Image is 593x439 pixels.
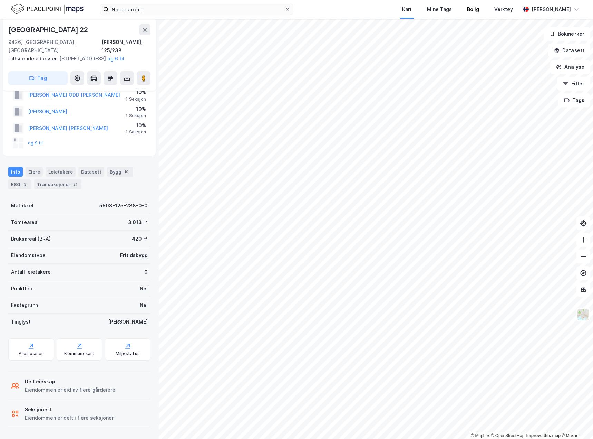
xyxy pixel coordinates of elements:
iframe: Chat Widget [558,406,593,439]
div: ESG [8,179,31,189]
img: Z [577,308,590,321]
div: [PERSON_NAME], 125/238 [101,38,150,55]
div: Kart [402,5,412,13]
div: Delt eieskap [25,377,115,386]
div: Tinglyst [11,318,31,326]
div: Arealplaner [19,351,43,356]
div: Kommunekart [64,351,94,356]
div: Eiendommen er eid av flere gårdeiere [25,386,115,394]
div: 9426, [GEOGRAPHIC_DATA], [GEOGRAPHIC_DATA] [8,38,101,55]
div: Seksjonert [25,405,114,414]
button: Filter [557,77,590,91]
button: Bokmerker [544,27,590,41]
a: Mapbox [471,433,490,438]
img: logo.f888ab2527a4732fd821a326f86c7f29.svg [11,3,84,15]
div: Nei [140,301,148,309]
div: Fritidsbygg [120,251,148,260]
div: [STREET_ADDRESS] [8,55,145,63]
div: Kontrollprogram for chat [558,406,593,439]
div: Info [8,167,23,177]
div: 3 [22,181,29,188]
div: 10% [126,105,146,113]
a: Improve this map [526,433,561,438]
div: 10% [126,121,146,130]
div: Nei [140,284,148,293]
div: Miljøstatus [116,351,140,356]
div: 5503-125-238-0-0 [99,202,148,210]
input: Søk på adresse, matrikkel, gårdeiere, leietakere eller personer [109,4,285,15]
div: [PERSON_NAME] [532,5,571,13]
button: Datasett [548,44,590,57]
div: 21 [72,181,79,188]
div: 1 Seksjon [126,129,146,135]
div: Bruksareal (BRA) [11,235,51,243]
div: Matrikkel [11,202,33,210]
div: [PERSON_NAME] [108,318,148,326]
div: Eiendomstype [11,251,46,260]
div: 1 Seksjon [126,96,146,102]
div: Punktleie [11,284,34,293]
div: Leietakere [46,167,76,177]
div: 1 Seksjon [126,113,146,119]
button: Tags [558,93,590,107]
div: Tomteareal [11,218,39,226]
div: Bygg [107,167,133,177]
div: 0 [144,268,148,276]
div: Eiere [26,167,43,177]
div: 3 013 ㎡ [128,218,148,226]
div: 10% [126,88,146,96]
div: 10 [123,168,130,175]
div: Eiendommen er delt i flere seksjoner [25,414,114,422]
button: Tag [8,71,68,85]
div: Mine Tags [427,5,452,13]
div: Transaksjoner [34,179,81,189]
div: Verktøy [494,5,513,13]
div: Antall leietakere [11,268,51,276]
div: Festegrunn [11,301,38,309]
div: Datasett [78,167,104,177]
a: OpenStreetMap [491,433,525,438]
div: [GEOGRAPHIC_DATA] 22 [8,24,89,35]
div: Bolig [467,5,479,13]
span: Tilhørende adresser: [8,56,59,62]
button: Analyse [550,60,590,74]
div: 420 ㎡ [132,235,148,243]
